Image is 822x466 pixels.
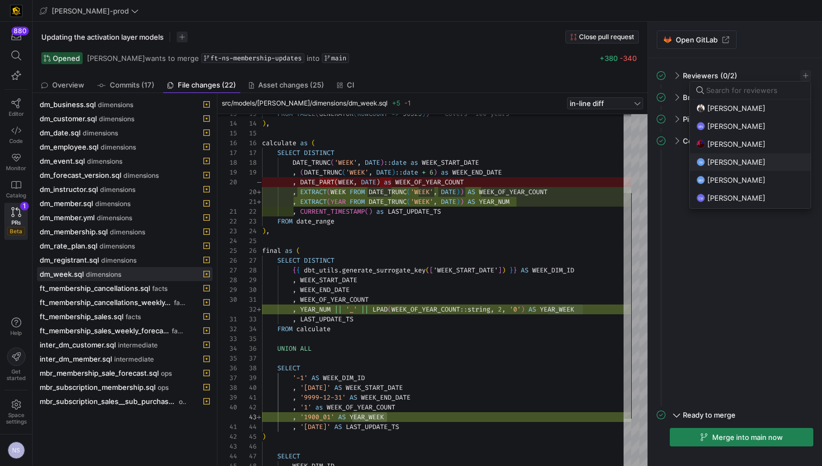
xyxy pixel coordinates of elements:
[707,122,765,131] span: [PERSON_NAME]
[696,122,705,131] div: MN
[696,104,705,113] img: https://storage.googleapis.com/y42-prod-data-exchange/images/eavvdt3BI1mUL5aTwIpAt5MuNEaIUcQWfwmP...
[707,194,765,202] span: [PERSON_NAME]
[696,194,705,202] div: CM
[696,176,705,184] div: MH
[707,158,765,166] span: [PERSON_NAME]
[707,104,765,113] span: [PERSON_NAME]
[707,140,765,148] span: [PERSON_NAME]
[706,86,804,95] input: Search for reviewers
[707,176,765,184] span: [PERSON_NAME]
[696,140,705,148] img: https://storage.googleapis.com/y42-prod-data-exchange/images/ICWEDZt8PPNNsC1M8rtt1ADXuM1CLD3OveQ6...
[696,158,705,166] div: TH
